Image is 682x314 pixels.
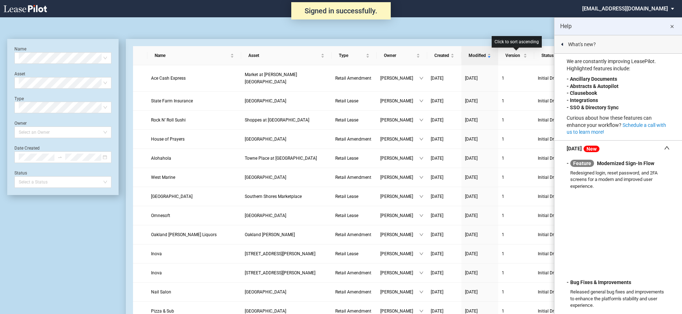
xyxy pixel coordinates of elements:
span: [DATE] [465,251,478,256]
span: Oakland Mills Liquors [151,232,217,237]
span: Name [155,52,229,59]
a: [DATE] [431,155,458,162]
a: [DATE] [465,250,495,257]
span: [PERSON_NAME] [380,212,419,219]
span: [PERSON_NAME] [380,97,419,105]
span: Market at Opitz Crossing [245,72,297,84]
span: [DATE] [431,175,443,180]
span: down [419,290,424,294]
span: 1 [502,270,504,275]
a: Retail Lease [335,193,373,200]
span: 45745 Nokes Boulevard [245,251,315,256]
span: 1 [502,98,504,103]
span: State Farm Insurance [151,98,193,103]
a: [DATE] [431,288,458,296]
a: [DATE] [431,116,458,124]
span: [DATE] [431,118,443,123]
span: Rock N’ Roll Sushi [151,118,186,123]
a: [DATE] [465,269,495,277]
a: Ace Cash Express [151,75,238,82]
span: [DATE] [431,309,443,314]
a: Towne Place at [GEOGRAPHIC_DATA] [245,155,328,162]
span: to [57,155,62,160]
label: Owner [14,121,27,126]
a: [DATE] [431,174,458,181]
span: down [419,213,424,218]
a: [DATE] [431,250,458,257]
a: [STREET_ADDRESS][PERSON_NAME] [245,250,328,257]
span: Omnesoft [151,213,170,218]
a: Rock N’ Roll Sushi [151,116,238,124]
a: [DATE] [465,155,495,162]
span: Oakland Mills [245,232,295,237]
a: Retail Lease [335,212,373,219]
span: [DATE] [431,289,443,295]
a: [DATE] [465,75,495,82]
a: Inova [151,250,238,257]
span: [DATE] [465,213,478,218]
span: Southern Shores Marketplace [245,194,302,199]
a: Alohahola [151,155,238,162]
span: Retail Lease [335,98,358,103]
span: [PERSON_NAME] [380,75,419,82]
a: [DATE] [431,269,458,277]
span: Initial Draft [538,97,580,105]
span: [DATE] [431,156,443,161]
a: [DATE] [465,193,495,200]
label: Type [14,96,24,101]
span: 1 [502,175,504,180]
span: Status [541,52,576,59]
span: 1 [502,289,504,295]
label: Date Created [14,146,40,151]
span: [PERSON_NAME] [380,288,419,296]
a: [GEOGRAPHIC_DATA] [245,174,328,181]
span: Retail Amendment [335,137,371,142]
span: [DATE] [431,194,443,199]
span: down [419,175,424,180]
a: Nail Salon [151,288,238,296]
span: Alohahola [151,156,171,161]
span: Retail Lease [335,156,358,161]
a: Retail Amendment [335,269,373,277]
span: Created [434,52,449,59]
span: Retail Lease [335,213,358,218]
span: [DATE] [431,137,443,142]
a: 1 [502,97,531,105]
a: 1 [502,288,531,296]
span: Initial Draft [538,193,580,200]
a: Retail Amendment [335,231,373,238]
span: Initial Draft [538,212,580,219]
span: Towne Place at Greenbrier [245,156,317,161]
span: [DATE] [465,98,478,103]
a: Shoppes at [GEOGRAPHIC_DATA] [245,116,328,124]
a: 1 [502,212,531,219]
a: [DATE] [465,212,495,219]
a: Oakland [PERSON_NAME] Liquors [151,231,238,238]
span: North East Station [245,175,286,180]
span: down [419,118,424,122]
a: Retail Lease [335,250,373,257]
a: [DATE] [465,97,495,105]
span: Initial Draft [538,155,580,162]
span: Initial Draft [538,174,580,181]
a: Retail Lease [335,155,373,162]
a: [GEOGRAPHIC_DATA] [245,288,328,296]
span: 1 [502,213,504,218]
span: Commerce Centre [245,213,286,218]
span: [PERSON_NAME] [380,193,419,200]
a: 1 [502,250,531,257]
span: Retail Lease [335,251,358,256]
span: Initial Draft [538,269,580,277]
span: Asset [248,52,319,59]
a: [DATE] [465,231,495,238]
span: [DATE] [465,156,478,161]
span: down [419,76,424,80]
th: Version [498,46,534,65]
span: down [419,99,424,103]
span: [DATE] [465,289,478,295]
a: [DATE] [431,231,458,238]
span: 1 [502,251,504,256]
label: Asset [14,71,25,76]
span: [DATE] [465,118,478,123]
div: Signed in successfully. [291,2,391,19]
